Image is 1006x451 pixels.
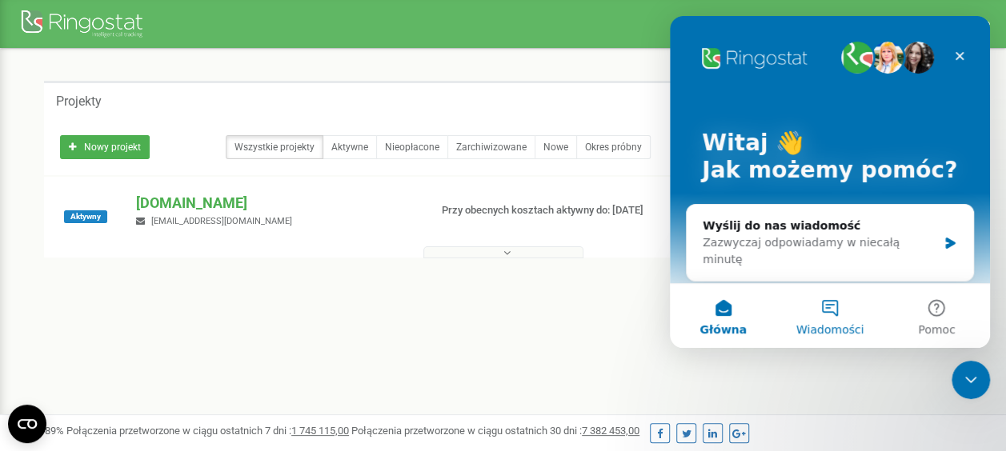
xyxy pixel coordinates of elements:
[8,405,46,443] button: Open CMP widget
[56,94,102,109] h5: Projekty
[535,135,577,159] a: Nowe
[64,210,107,223] span: Aktywny
[291,425,349,437] u: 1 745 115,00
[952,361,990,399] iframe: Intercom live chat
[670,16,990,348] iframe: Intercom live chat
[582,425,639,437] u: 7 382 453,00
[226,135,323,159] a: Wszystkie projekty
[442,203,645,218] p: Przy obecnych kosztach aktywny do: [DATE]
[576,135,651,159] a: Okres próbny
[136,193,415,214] p: [DOMAIN_NAME]
[351,425,639,437] span: Połączenia przetworzone w ciągu ostatnich 30 dni :
[60,135,150,159] a: Nowy projekt
[151,216,292,226] span: [EMAIL_ADDRESS][DOMAIN_NAME]
[376,135,448,159] a: Nieopłacone
[447,135,535,159] a: Zarchiwizowane
[66,425,349,437] span: Połączenia przetworzone w ciągu ostatnich 7 dni :
[323,135,377,159] a: Aktywne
